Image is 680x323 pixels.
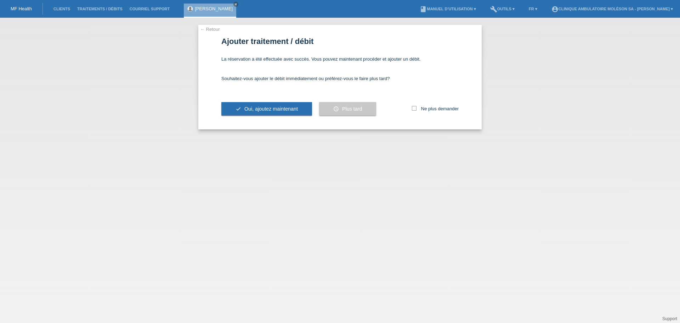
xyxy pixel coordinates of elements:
[126,7,173,11] a: Courriel Support
[525,7,541,11] a: FR ▾
[200,27,220,32] a: ← Retour
[333,106,339,112] i: schedule
[412,106,459,111] label: Ne plus demander
[221,49,459,69] div: La réservation a été effectuée avec succès. Vous pouvez maintenant procéder et ajouter un débit.
[662,316,677,321] a: Support
[551,6,559,13] i: account_circle
[319,102,376,116] button: schedule Plus tard
[221,69,459,88] div: Souhaitez-vous ajouter le débit immédiatement ou préférez-vous le faire plus tard?
[490,6,497,13] i: build
[195,6,233,11] a: [PERSON_NAME]
[50,7,74,11] a: Clients
[221,102,312,116] button: check Oui, ajoutez maintenant
[487,7,518,11] a: buildOutils ▾
[11,6,32,11] a: MF Health
[244,106,298,112] span: Oui, ajoutez maintenant
[233,2,238,7] a: close
[236,106,241,112] i: check
[548,7,676,11] a: account_circleClinique ambulatoire Moléson SA - [PERSON_NAME] ▾
[234,2,238,6] i: close
[74,7,126,11] a: Traitements / débits
[221,37,459,46] h1: Ajouter traitement / débit
[416,7,479,11] a: bookManuel d’utilisation ▾
[420,6,427,13] i: book
[342,106,362,112] span: Plus tard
